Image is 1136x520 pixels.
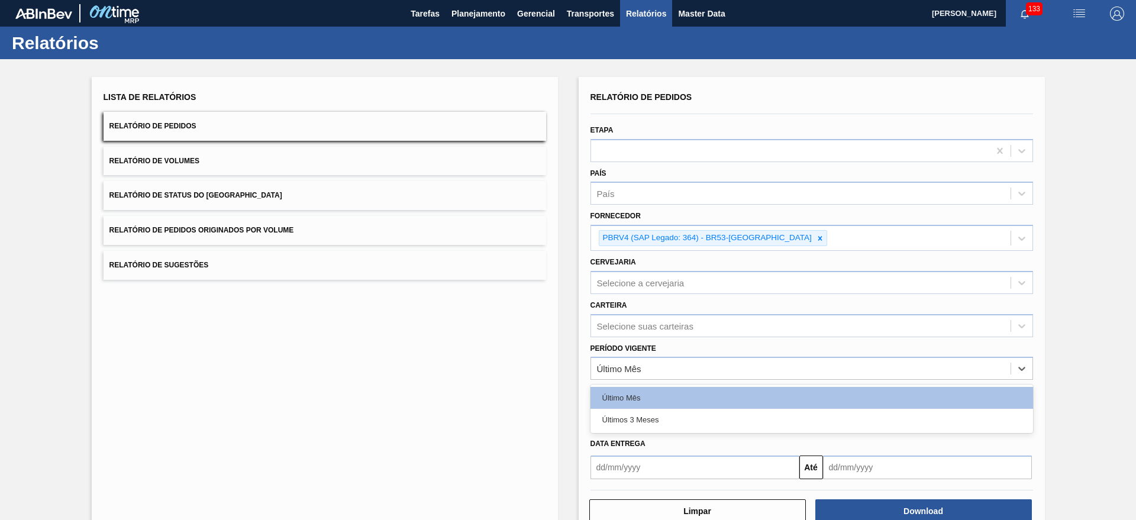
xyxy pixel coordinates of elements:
[626,7,666,21] span: Relatórios
[590,212,641,220] label: Fornecedor
[104,112,546,141] button: Relatório de Pedidos
[104,181,546,210] button: Relatório de Status do [GEOGRAPHIC_DATA]
[1006,5,1044,22] button: Notificações
[12,36,222,50] h1: Relatórios
[823,456,1032,479] input: dd/mm/yyyy
[104,147,546,176] button: Relatório de Volumes
[599,231,814,246] div: PBRV4 (SAP Legado: 364) - BR53-[GEOGRAPHIC_DATA]
[109,261,209,269] span: Relatório de Sugestões
[109,157,199,165] span: Relatório de Volumes
[15,8,72,19] img: TNhmsLtSVTkK8tSr43FrP2fwEKptu5GPRR3wAAAABJRU5ErkJggg==
[590,258,636,266] label: Cervejaria
[590,126,614,134] label: Etapa
[1026,2,1043,15] span: 133
[590,387,1033,409] div: Último Mês
[597,189,615,199] div: País
[590,456,799,479] input: dd/mm/yyyy
[517,7,555,21] span: Gerencial
[678,7,725,21] span: Master Data
[597,364,641,374] div: Último Mês
[597,321,693,331] div: Selecione suas carteiras
[104,251,546,280] button: Relatório de Sugestões
[109,191,282,199] span: Relatório de Status do [GEOGRAPHIC_DATA]
[411,7,440,21] span: Tarefas
[1110,7,1124,21] img: Logout
[590,301,627,309] label: Carteira
[590,409,1033,431] div: Últimos 3 Meses
[799,456,823,479] button: Até
[590,92,692,102] span: Relatório de Pedidos
[109,226,294,234] span: Relatório de Pedidos Originados por Volume
[590,440,646,448] span: Data Entrega
[451,7,505,21] span: Planejamento
[590,344,656,353] label: Período Vigente
[590,169,606,177] label: País
[104,92,196,102] span: Lista de Relatórios
[1072,7,1086,21] img: userActions
[104,216,546,245] button: Relatório de Pedidos Originados por Volume
[109,122,196,130] span: Relatório de Pedidos
[567,7,614,21] span: Transportes
[597,277,685,288] div: Selecione a cervejaria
